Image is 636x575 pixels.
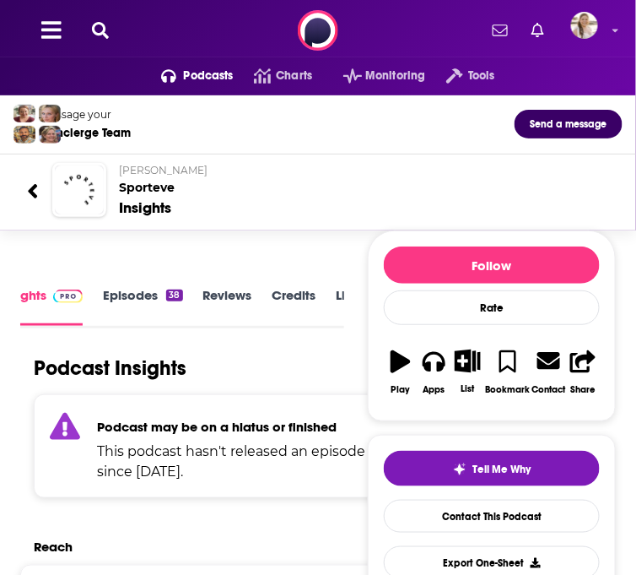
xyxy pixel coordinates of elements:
[525,16,551,45] a: Show notifications dropdown
[468,64,495,88] span: Tools
[531,339,566,405] a: Contact
[384,339,418,405] button: Play
[384,247,600,284] button: Follow
[571,12,608,49] a: Logged in as acquavie
[515,110,623,138] button: Send a message
[39,105,61,122] img: Jules Profile
[203,287,252,325] a: Reviews
[97,419,337,435] strong: Podcast may be on a hiatus or finished
[571,12,598,39] img: User Profile
[97,442,377,482] p: This podcast hasn't released an episode since [DATE].
[423,384,445,395] div: Apps
[55,165,104,214] img: Sporteve
[384,290,600,325] div: Rate
[39,126,61,144] img: Barbara Profile
[13,105,35,122] img: Sydney Profile
[484,339,531,405] button: Bookmark
[103,287,182,325] a: Episodes38
[34,539,73,555] h2: Reach
[298,10,338,51] img: Podchaser - Follow, Share and Rate Podcasts
[34,355,186,381] h1: Podcast Insights
[166,290,182,301] div: 38
[384,500,600,533] a: Contact This Podcast
[337,287,362,325] a: Lists
[120,164,208,176] span: [PERSON_NAME]
[571,12,598,39] span: Logged in as acquavie
[141,62,234,90] button: open menu
[276,64,312,88] span: Charts
[531,383,565,395] div: Contact
[461,383,474,394] div: List
[486,16,515,45] a: Show notifications dropdown
[485,384,530,395] div: Bookmark
[20,394,428,498] section: Click to expand status details
[391,384,410,395] div: Play
[473,463,531,476] span: Tell Me Why
[384,451,600,486] button: tell me why sparkleTell Me Why
[120,198,172,217] div: Insights
[41,126,131,140] div: Concierge Team
[53,290,83,303] img: Podchaser Pro
[453,463,466,476] img: tell me why sparkle
[426,62,495,90] button: open menu
[120,164,609,195] h2: Sporteve
[418,339,451,405] button: Apps
[13,126,35,144] img: Jon Profile
[272,287,316,325] a: Credits
[451,339,485,404] button: List
[41,108,131,121] div: Message your
[234,62,312,90] a: Charts
[570,384,596,395] div: Share
[323,62,426,90] button: open menu
[184,64,234,88] span: Podcasts
[365,64,425,88] span: Monitoring
[566,339,600,405] button: Share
